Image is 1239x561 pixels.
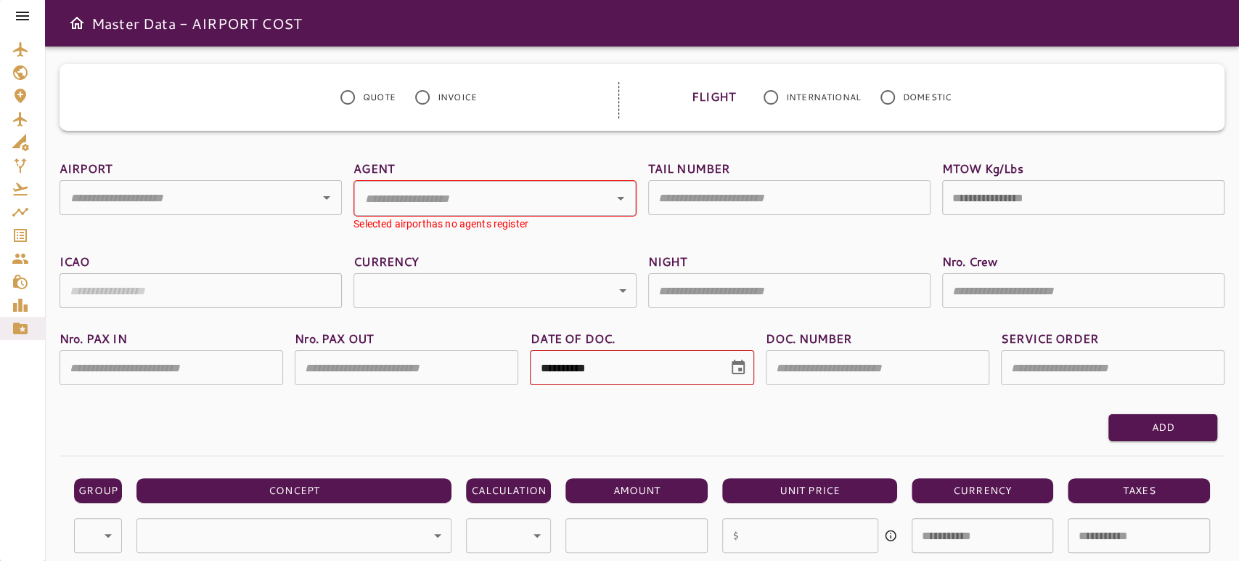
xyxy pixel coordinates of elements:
span: INVOICE [438,91,477,104]
label: Nro. Crew [942,253,1224,270]
label: Nro. PAX OUT [295,330,518,347]
th: TAXES [1068,478,1210,504]
label: AIRPORT [60,160,342,177]
label: MTOW Kg/Lbs [942,160,1224,177]
label: TAIL NUMBER [648,160,931,177]
label: AGENT [353,160,636,177]
th: CALCULATION [466,478,551,504]
span: DOMESTIC [903,91,952,104]
span: INTERNATIONAL [786,91,861,104]
div: ​ [466,518,551,553]
label: DATE OF DOC. [530,330,753,347]
button: Open [610,188,631,209]
div: ​ [353,273,636,308]
button: Choose date [724,353,753,382]
th: CURRENCY [912,478,1054,504]
label: DOC. NUMBER [766,330,989,347]
label: Nro. PAX IN [60,330,283,347]
th: UNIT PRICE [722,478,897,504]
label: CURRENCY [353,253,636,270]
label: FLIGHT [692,82,735,113]
div: ​ [136,518,451,553]
th: CONCEPT [136,478,451,504]
th: GROUP [74,478,122,504]
div: ​ [74,518,122,553]
p: $ [732,527,739,544]
button: Open drawer [62,9,91,38]
span: QUOTE [363,91,396,104]
div: Selected airport has no agents register [353,217,636,231]
button: Open [316,187,337,208]
th: AMOUNT [565,478,708,504]
label: NIGHT [648,253,931,270]
button: Add [1108,414,1217,441]
label: SERVICE ORDER [1001,330,1224,347]
h6: Master Data - AIRPORT COST [91,12,302,35]
label: ICAO [60,253,342,270]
